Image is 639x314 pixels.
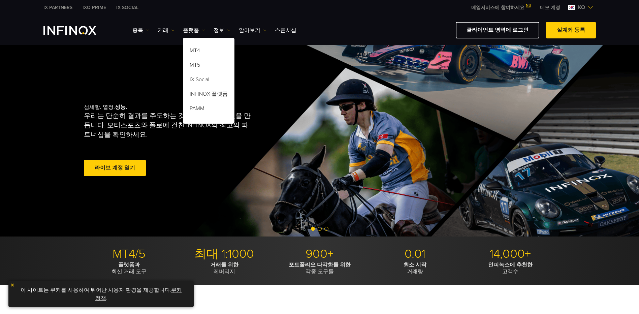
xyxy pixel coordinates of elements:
[183,44,234,59] a: MT4
[318,227,322,231] span: Go to slide 2
[214,26,230,34] a: 정보
[43,26,112,35] a: INFINOX Logo
[158,26,174,34] a: 거래
[275,26,296,34] a: 스폰서십
[84,111,254,139] p: 우리는 단순히 결과를 주도하는 것이 아니라 챔피언을 만듭니다. 모터스포츠와 폴로에 걸친 INFINOX의 최고의 파트너십을 확인하세요.
[311,227,315,231] span: Go to slide 1
[84,261,174,275] p: 최신 거래 도구
[466,5,535,10] a: 메일서비스에 참여하세요
[546,22,596,38] a: 실계좌 등록
[84,93,296,189] div: 섬세함. 열정.
[179,247,269,261] p: 최대 1:1000
[535,4,565,11] a: INFINOX MENU
[115,104,127,111] strong: 성능.
[465,261,555,275] p: 고객수
[275,261,365,275] p: 각종 도구들
[10,283,15,287] img: yellow close icon
[77,4,111,11] a: INFINOX
[111,4,143,11] a: INFINOX
[370,247,460,261] p: 0.01
[183,102,234,117] a: PAMM
[324,227,328,231] span: Go to slide 3
[12,284,190,304] p: 이 사이트는 쿠키를 사용하여 뛰어난 사용자 환경을 제공합니다. .
[575,3,588,11] span: ko
[183,88,234,102] a: INFINOX 플랫폼
[370,261,460,275] p: 거래량
[179,261,269,275] p: 레버리지
[132,26,149,34] a: 종목
[488,261,533,268] strong: 인피녹스에 추천한
[118,261,140,268] strong: 플랫폼과
[84,160,146,176] a: 라이브 계정 열기
[289,261,351,268] strong: 포트폴리오 다각화를 위한
[183,73,234,88] a: IX Social
[183,26,205,34] a: 플랫폼
[275,247,365,261] p: 900+
[183,59,234,73] a: MT5
[465,247,555,261] p: 14,000+
[404,261,426,268] strong: 최소 시작
[239,26,266,34] a: 알아보기
[456,22,539,38] a: 클라이언트 영역에 로그인
[38,4,77,11] a: INFINOX
[84,247,174,261] p: MT4/5
[210,261,238,268] strong: 거래를 위한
